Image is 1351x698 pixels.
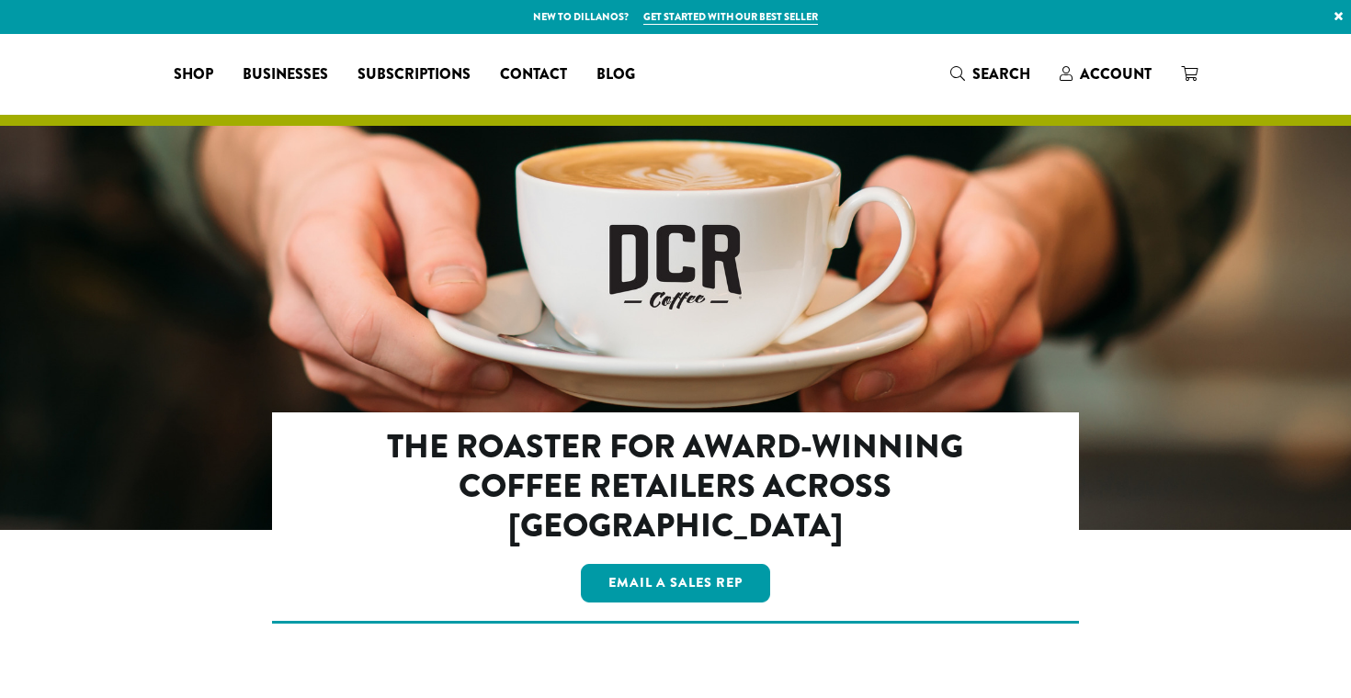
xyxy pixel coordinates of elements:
a: Get started with our best seller [643,9,818,25]
span: Search [972,63,1030,84]
a: Email a Sales Rep [581,564,770,602]
span: Businesses [243,63,328,86]
h2: The Roaster for Award-Winning Coffee Retailers Across [GEOGRAPHIC_DATA] [352,427,1000,546]
span: Contact [500,63,567,86]
a: Search [936,59,1045,89]
span: Account [1080,63,1152,84]
a: Shop [159,60,228,89]
span: Blog [596,63,635,86]
span: Subscriptions [358,63,471,86]
span: Shop [174,63,213,86]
